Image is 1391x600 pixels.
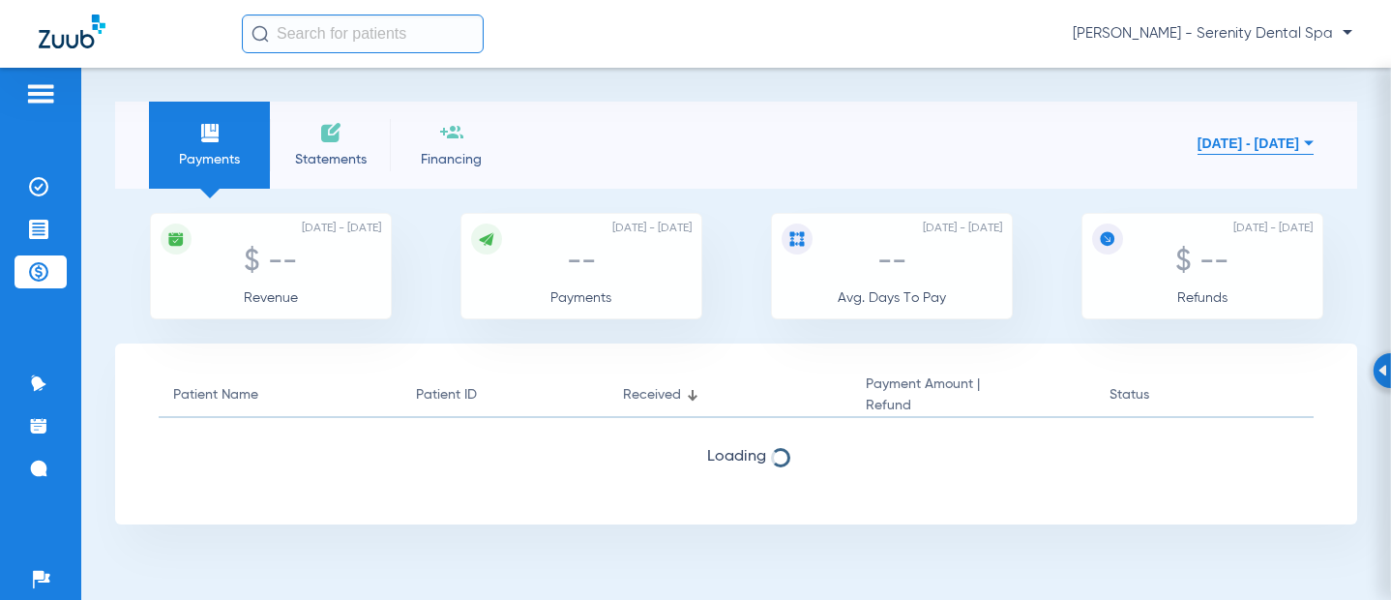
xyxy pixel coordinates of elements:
[242,15,484,53] input: Search for patients
[623,384,837,405] div: Received
[1233,219,1313,238] span: [DATE] - [DATE]
[1110,384,1263,405] div: Status
[877,248,906,277] span: --
[173,384,258,405] div: Patient Name
[550,291,611,305] span: Payments
[1110,384,1149,405] div: Status
[25,82,56,105] img: hamburger-icon
[440,121,463,144] img: financing icon
[284,150,376,169] span: Statements
[416,384,594,405] div: Patient ID
[1175,248,1228,277] span: $ --
[866,374,1080,416] div: Payment Amount |Refund
[838,291,946,305] span: Avg. Days To Pay
[612,219,692,238] span: [DATE] - [DATE]
[1198,124,1314,163] button: [DATE] - [DATE]
[416,384,477,405] div: Patient ID
[866,395,980,416] span: Refund
[252,25,269,43] img: Search Icon
[1294,507,1391,600] iframe: Chat Widget
[173,384,387,405] div: Patient Name
[788,230,806,248] img: icon
[167,230,185,248] img: icon
[623,384,681,405] div: Received
[923,219,1002,238] span: [DATE] - [DATE]
[1177,291,1228,305] span: Refunds
[159,447,1314,466] span: Loading
[866,374,980,416] div: Payment Amount |
[1378,365,1387,376] img: Arrow
[244,248,297,277] span: $ --
[405,150,497,169] span: Financing
[319,121,342,144] img: invoices icon
[39,15,105,48] img: Zuub Logo
[1099,230,1116,248] img: icon
[478,230,495,248] img: icon
[1073,24,1352,44] span: [PERSON_NAME] - Serenity Dental Spa
[302,219,381,238] span: [DATE] - [DATE]
[198,121,222,144] img: payments icon
[244,291,298,305] span: Revenue
[163,150,255,169] span: Payments
[567,248,596,277] span: --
